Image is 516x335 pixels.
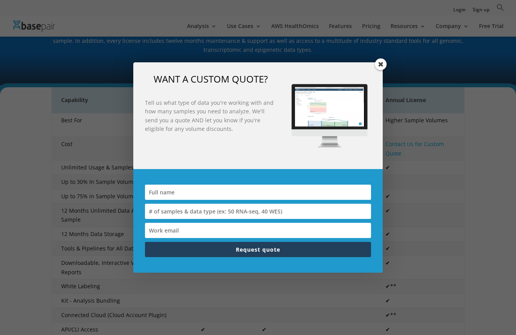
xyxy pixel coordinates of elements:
span: WANT A CUSTOM QUOTE? [154,72,268,85]
input: # of samples & data type (ex: 50 RNA-seq, 40 WES) [145,204,371,219]
button: Request quote [145,242,371,257]
input: Full name [145,185,371,200]
iframe: Drift Widget Chat Controller [477,296,507,326]
span: Request quote [236,246,280,253]
strong: Tell us what type of data you're working with and how many samples you need to analyze. We'll sen... [145,99,274,132]
iframe: Drift Widget Chat Window [355,165,511,301]
input: Work email [145,223,371,238]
